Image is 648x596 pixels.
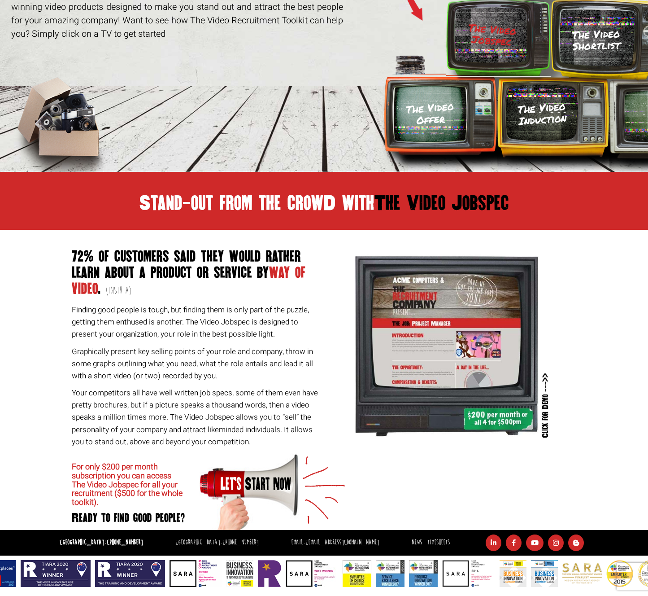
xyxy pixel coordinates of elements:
[406,100,455,126] h3: The Video Offer
[352,252,552,443] img: The Video Jobspec preview
[609,77,648,172] img: tv-grey.png
[305,538,379,547] a: [EMAIL_ADDRESS][DOMAIN_NAME]
[427,538,450,547] a: Timesheets
[72,304,321,341] p: Finding good people is tough, but finding them is only part of the puzzle, getting them enthused ...
[382,77,497,170] img: tv-orange.png
[200,453,345,530] img: Lets Start Now
[374,192,509,214] span: The Video Jobspec
[98,280,101,297] span: .
[72,248,301,281] span: 72% of customers said they would rather learn about a product or service by
[412,538,422,547] a: News
[72,346,321,382] p: Graphically present key selling points of your role and company, throw in some graphs outlining w...
[289,536,382,549] li: Email:
[11,77,113,172] img: box-of-goodies.png
[558,27,635,53] h3: The Video Shortlist
[72,463,193,507] h2: For only $200 per month subscription you can access The Video Jobspec for all your recruitment ($...
[72,387,321,448] p: Your competitors all have well written job specs, some of them even have pretty brochures, but if...
[60,538,143,547] strong: [GEOGRAPHIC_DATA]:
[46,195,602,211] h2: Stand-out from the crowD with
[107,538,143,547] a: [PHONE_NUMBER]
[518,100,567,126] h3: The Video Induction
[222,538,259,547] a: [PHONE_NUMBER]
[467,22,517,48] h3: The Video Jobspec
[72,512,193,524] h3: Ready to find good people?
[106,285,132,297] span: (Insivia)
[72,249,321,299] h2: way of video
[497,77,609,170] img: tv-yellow.png
[173,536,261,549] li: [GEOGRAPHIC_DATA]:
